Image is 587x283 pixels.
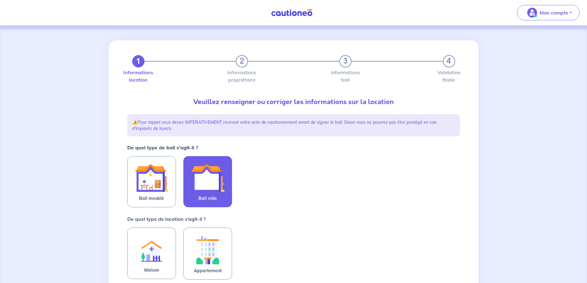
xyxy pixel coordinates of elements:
img: illu_account_valid_menu.svg [527,8,537,18]
img: illu_apartment.svg [191,233,224,267]
label: Informations propriétaire [236,70,248,82]
span: Bail vide [198,195,217,202]
img: illu_rent.svg [135,233,168,266]
img: illu_furnished_lease.svg [135,161,168,195]
img: illu_empty_lease.svg [191,161,224,195]
button: 1 [132,55,145,67]
span: Maison [144,266,159,274]
p: Veuillez renseigner ou corriger les informations sur la location [127,97,460,107]
button: illu_account_valid_menu.svgMon compte [517,5,580,20]
strong: De quel type de bail s’agit-il ? [127,144,198,151]
p: ⚠️ [132,119,455,131]
img: Cautioneo [269,9,315,17]
em: Pour rappel vous devez IMPÉRATIVEMENT recevoir votre acte de cautionnement avant de signer le bai... [132,119,437,131]
label: Informations location [132,70,145,82]
label: Validation finale [443,70,455,82]
p: Mon compte [540,9,568,16]
label: Informations bail [339,70,352,82]
span: Bail meublé [139,195,164,202]
span: Appartement [194,267,222,274]
p: De quel type de location s’agit-il ? [127,215,206,223]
